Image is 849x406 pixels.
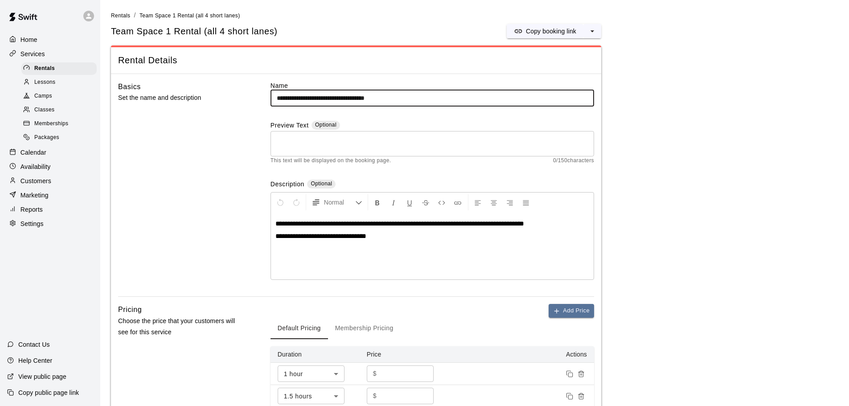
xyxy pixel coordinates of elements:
[21,205,43,214] p: Reports
[360,346,449,363] th: Price
[518,194,533,210] button: Justify Align
[21,162,51,171] p: Availability
[7,146,93,159] a: Calendar
[21,131,97,144] div: Packages
[450,194,465,210] button: Insert Link
[18,356,52,365] p: Help Center
[549,304,594,318] button: Add Price
[553,156,594,165] span: 0 / 150 characters
[21,62,97,75] div: Rentals
[7,160,93,173] a: Availability
[278,388,345,404] div: 1.5 hours
[486,194,501,210] button: Center Align
[7,203,93,216] a: Reports
[21,90,97,103] div: Camps
[575,368,587,380] button: Remove price
[34,92,52,101] span: Camps
[118,316,242,338] p: Choose the price that your customers will see for this service
[526,27,576,36] p: Copy booking link
[34,119,68,128] span: Memberships
[289,194,304,210] button: Redo
[7,217,93,230] a: Settings
[21,118,97,130] div: Memberships
[418,194,433,210] button: Format Strikethrough
[139,12,240,19] span: Team Space 1 Rental (all 4 short lanes)
[34,133,59,142] span: Packages
[507,24,583,38] button: Copy booking link
[134,11,136,20] li: /
[308,194,366,210] button: Formatting Options
[111,11,838,21] nav: breadcrumb
[324,198,355,207] span: Normal
[271,318,328,339] button: Default Pricing
[434,194,449,210] button: Insert Code
[271,180,304,190] label: Description
[18,340,50,349] p: Contact Us
[34,64,55,73] span: Rentals
[21,62,100,75] a: Rentals
[271,81,594,90] label: Name
[118,54,594,66] span: Rental Details
[111,12,131,19] a: Rentals
[507,24,601,38] div: split button
[564,390,575,402] button: Duplicate price
[21,35,37,44] p: Home
[21,103,100,117] a: Classes
[271,156,391,165] span: This text will be displayed on the booking page.
[7,189,93,202] a: Marketing
[278,365,345,382] div: 1 hour
[311,180,332,187] span: Optional
[370,194,385,210] button: Format Bold
[271,121,309,131] label: Preview Text
[21,191,49,200] p: Marketing
[315,122,336,128] span: Optional
[386,194,401,210] button: Format Italics
[21,76,97,89] div: Lessons
[470,194,485,210] button: Left Align
[21,49,45,58] p: Services
[34,106,54,115] span: Classes
[118,304,142,316] h6: Pricing
[18,372,66,381] p: View public page
[21,75,100,89] a: Lessons
[118,81,141,93] h6: Basics
[564,368,575,380] button: Duplicate price
[34,78,56,87] span: Lessons
[18,388,79,397] p: Copy public page link
[373,391,377,401] p: $
[575,390,587,402] button: Remove price
[21,176,51,185] p: Customers
[118,92,242,103] p: Set the name and description
[21,104,97,116] div: Classes
[449,346,594,363] th: Actions
[7,47,93,61] a: Services
[502,194,517,210] button: Right Align
[373,369,377,378] p: $
[583,24,601,38] button: select merge strategy
[21,117,100,131] a: Memberships
[21,90,100,103] a: Camps
[328,318,401,339] button: Membership Pricing
[21,131,100,145] a: Packages
[402,194,417,210] button: Format Underline
[7,174,93,188] a: Customers
[21,148,46,157] p: Calendar
[7,33,93,46] a: Home
[21,219,44,228] p: Settings
[273,194,288,210] button: Undo
[271,346,360,363] th: Duration
[111,25,278,37] h5: Team Space 1 Rental (all 4 short lanes)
